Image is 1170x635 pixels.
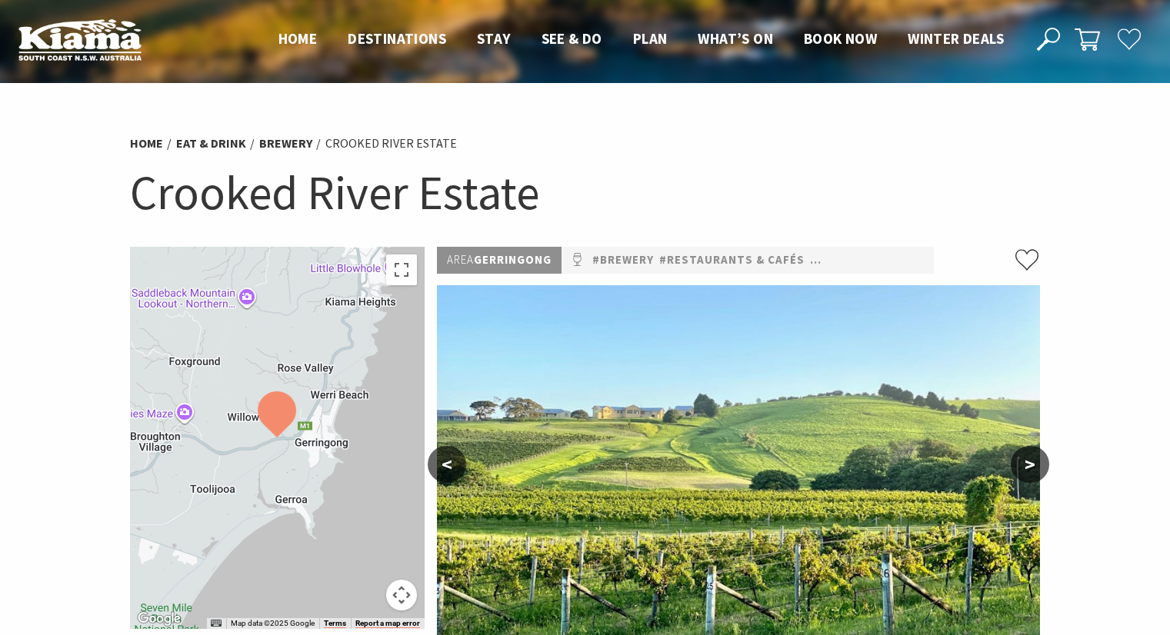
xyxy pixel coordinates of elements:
li: Crooked River Estate [325,134,457,154]
span: Destinations [348,29,446,48]
a: Home [130,135,163,151]
a: #Restaurants & Cafés [659,251,805,270]
h1: Crooked River Estate [130,161,1041,224]
a: #Wineries & Breweries [810,251,953,270]
a: #brewery [592,251,654,270]
button: Keyboard shortcuts [211,618,222,629]
a: Terms [324,619,346,628]
button: Map camera controls [386,580,417,610]
span: Home [278,29,318,48]
a: Open this area in Google Maps (opens a new window) [134,609,185,629]
span: Plan [633,29,668,48]
p: Gerringong [437,247,562,274]
span: Map data ©2025 Google [231,619,315,627]
span: What’s On [698,29,773,48]
button: Toggle fullscreen view [386,254,417,285]
span: See & Do [542,29,602,48]
a: Eat & Drink [176,135,246,151]
nav: Main Menu [263,27,1019,52]
span: Winter Deals [908,29,1004,48]
button: < [428,446,466,483]
a: Report a map error [355,619,420,628]
button: > [1011,446,1049,483]
img: Kiama Logo [18,18,142,61]
img: Google [134,609,185,629]
a: brewery [259,135,312,151]
span: Area [447,252,474,267]
span: Book now [804,29,877,48]
span: Stay [477,29,511,48]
